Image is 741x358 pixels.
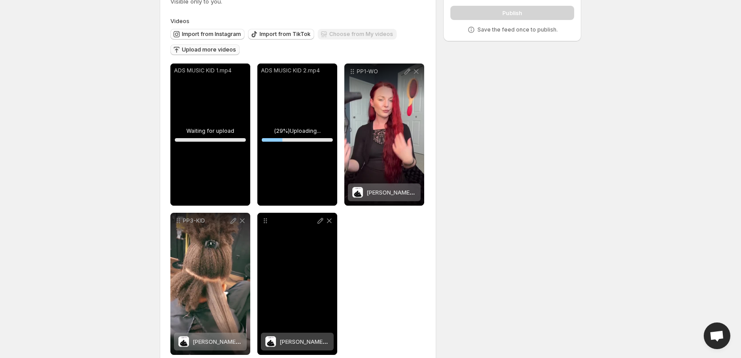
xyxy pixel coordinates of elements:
[174,67,247,74] p: ADS MUSIC KID 1.mp4
[352,187,363,198] img: Sovana Bloom - Sèche-cheveux à air inversé
[357,68,403,75] p: PP1-WO
[170,29,244,40] button: Import from Instagram
[183,217,229,224] p: PP3-KID
[261,67,334,74] p: ADS MUSIC KID 2.mp4
[178,336,189,347] img: Sovana Bloom - Sèche-cheveux à air inversé
[265,336,276,347] img: Sovana Bloom - Sèche-cheveux à air inversé
[477,26,558,33] p: Save the feed once to publish.
[257,213,337,355] div: Sovana Bloom - Sèche-cheveux à air inversé[PERSON_NAME] - Sèche-cheveux à air inversé
[170,17,189,24] span: Videos
[704,322,730,349] a: Open chat
[182,31,241,38] span: Import from Instagram
[367,189,498,196] span: [PERSON_NAME] - Sèche-cheveux à air inversé
[260,31,311,38] span: Import from TikTok
[248,29,314,40] button: Import from TikTok
[170,213,250,355] div: PP3-KIDSovana Bloom - Sèche-cheveux à air inversé[PERSON_NAME] - Sèche-cheveux à air inversé
[193,338,324,345] span: [PERSON_NAME] - Sèche-cheveux à air inversé
[280,338,411,345] span: [PERSON_NAME] - Sèche-cheveux à air inversé
[344,64,424,206] div: PP1-WOSovana Bloom - Sèche-cheveux à air inversé[PERSON_NAME] - Sèche-cheveux à air inversé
